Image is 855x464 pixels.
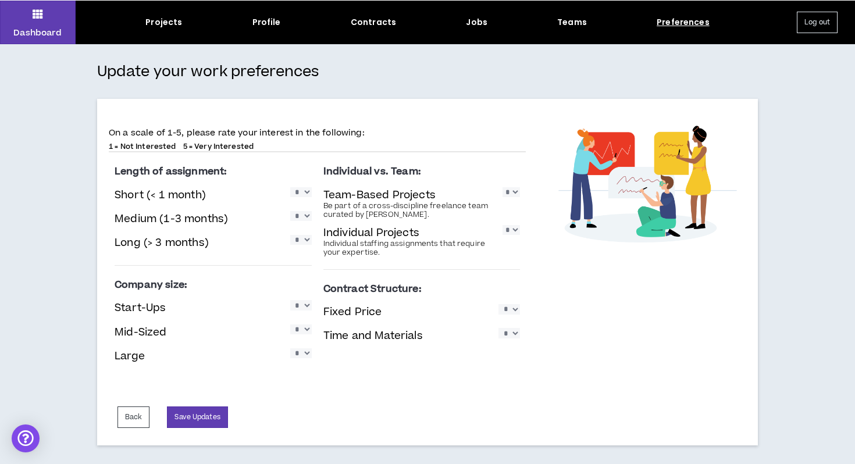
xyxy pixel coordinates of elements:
p: Mid-Sized [115,324,167,340]
p: 5 = Very Interested [183,142,254,151]
p: Individual Projects [323,225,419,241]
p: Start-Ups [115,300,166,316]
p: Time and Materials [323,328,423,344]
div: Jobs [466,16,487,28]
img: talent-work-preferences.png [558,126,737,242]
p: Medium (1-3 months) [115,211,228,227]
div: Contracts [351,16,396,28]
label: Individual vs. Team: [323,162,521,182]
label: Company size: [115,275,312,295]
button: Save Updates [167,406,227,428]
label: Length of assignment: [115,162,312,182]
p: Team-Based Projects [323,187,436,203]
p: Fixed Price [323,304,382,320]
p: Dashboard [13,27,62,39]
div: Profile [252,16,281,28]
p: On a scale of 1-5, please rate your interest in the following: [109,127,526,140]
p: Short (< 1 month) [115,187,206,203]
div: Teams [557,16,587,28]
button: Log out [797,12,838,33]
button: Back [117,406,149,428]
div: Open Intercom Messenger [12,424,40,452]
p: Large [115,348,145,364]
p: Individual staffing assignments that require your expertise. [323,240,503,257]
p: Be part of a cross-discipline freelance team curated by [PERSON_NAME]. [323,202,503,219]
p: Long (> 3 months) [115,235,209,251]
p: 1 = Not Interested [109,142,176,151]
label: Contract Structure: [323,279,521,299]
h3: Update your work preferences [97,63,758,81]
div: Projects [145,16,182,28]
